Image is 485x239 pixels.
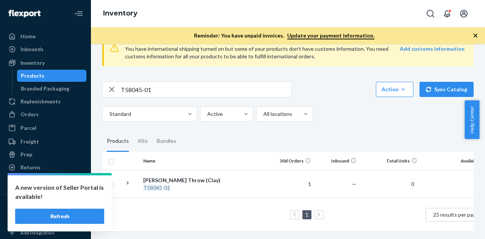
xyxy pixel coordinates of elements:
div: Products [21,72,44,80]
div: Kits [138,131,148,152]
a: Replenishments [5,95,86,108]
div: Branded Packaging [21,85,69,92]
div: Replenishments [20,98,61,105]
div: Inventory [20,59,45,67]
img: Flexport logo [8,10,41,17]
div: You have international shipping turned on but some of your products don’t have customs informatio... [125,45,397,60]
strong: Add customs information [400,45,465,52]
th: Total Units [360,152,420,170]
th: Name [140,152,225,170]
a: Parcel [5,122,86,134]
a: Add customs information [400,45,465,60]
button: Open Search Box [423,6,438,21]
button: Sync Catalog [419,82,474,97]
div: Action [382,86,408,93]
a: Inventory [103,9,138,17]
input: Search inventory by name or sku [121,82,291,97]
a: Update your payment information. [287,32,374,39]
div: Parcel [20,124,36,132]
button: Action [376,82,413,97]
th: Inbound [314,152,360,170]
button: Refresh [15,209,104,224]
a: Shopify [5,213,86,225]
a: Returns [5,161,86,173]
div: Add Integration [20,230,54,236]
div: Products [107,131,129,152]
input: Active [207,110,207,118]
a: Reporting [5,175,86,187]
a: Branded Packaging [17,83,87,95]
a: Home [5,30,86,42]
p: Reminder: You have unpaid invoices. [194,32,374,39]
a: Freight [5,136,86,148]
a: Page 1 is your current page [304,211,310,218]
a: Orders [5,108,86,120]
a: Add Integration [5,228,86,237]
th: 30d Orders [269,152,314,170]
button: Help Center [465,100,479,139]
div: [PERSON_NAME] Throw (Clay) [143,177,222,184]
div: Orders [20,111,39,118]
div: Bundles [157,131,176,152]
div: Prep [20,151,32,158]
div: Freight [20,138,39,145]
div: Inbounds [20,45,44,53]
em: 01 [164,184,170,191]
button: Close Navigation [71,6,86,21]
button: Open account menu [456,6,471,21]
a: Inbounds [5,43,86,55]
div: - [143,184,222,192]
ol: breadcrumbs [97,3,144,25]
input: All locations [263,110,263,118]
span: 0 [408,181,417,187]
button: Integrations [5,200,86,212]
td: 1 [269,170,314,198]
em: T58045 [143,184,162,191]
p: A new version of Seller Portal is available! [15,183,104,201]
button: Open notifications [440,6,455,21]
a: Inventory [5,57,86,69]
span: 25 results per page [433,211,479,218]
span: — [352,181,357,187]
div: Home [20,33,36,40]
a: Products [17,70,87,82]
a: Prep [5,148,86,161]
div: Returns [20,164,41,171]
